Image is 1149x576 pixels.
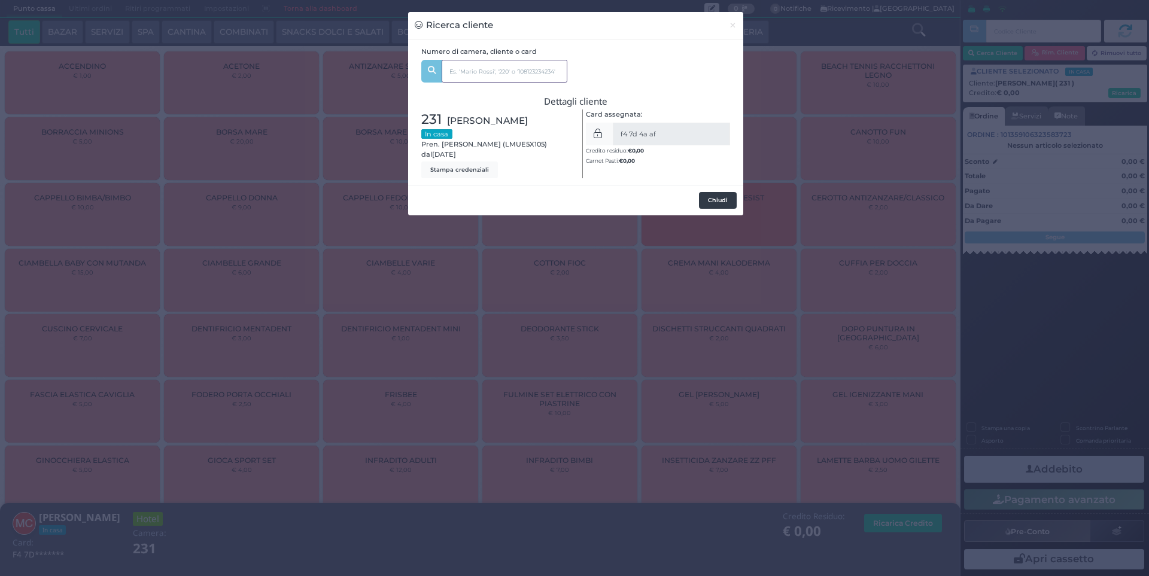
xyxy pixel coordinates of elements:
h3: Dettagli cliente [421,96,731,106]
button: Stampa credenziali [421,161,498,178]
b: € [628,147,644,154]
small: Credito residuo: [586,147,644,154]
small: Carnet Pasti: [586,157,635,164]
span: [PERSON_NAME] [447,114,528,127]
label: Numero di camera, cliente o card [421,47,537,57]
input: Es. 'Mario Rossi', '220' o '108123234234' [442,60,567,83]
button: Chiudi [699,192,737,209]
span: [DATE] [432,150,456,160]
span: 0,00 [632,147,644,154]
span: × [729,19,737,32]
span: 231 [421,109,442,130]
h3: Ricerca cliente [415,19,493,32]
b: € [619,157,635,164]
div: Pren. [PERSON_NAME] (LMUE5X105) dal [415,109,576,178]
label: Card assegnata: [586,109,643,120]
button: Chiudi [722,12,743,39]
span: 0,00 [623,157,635,164]
small: In casa [421,129,452,139]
